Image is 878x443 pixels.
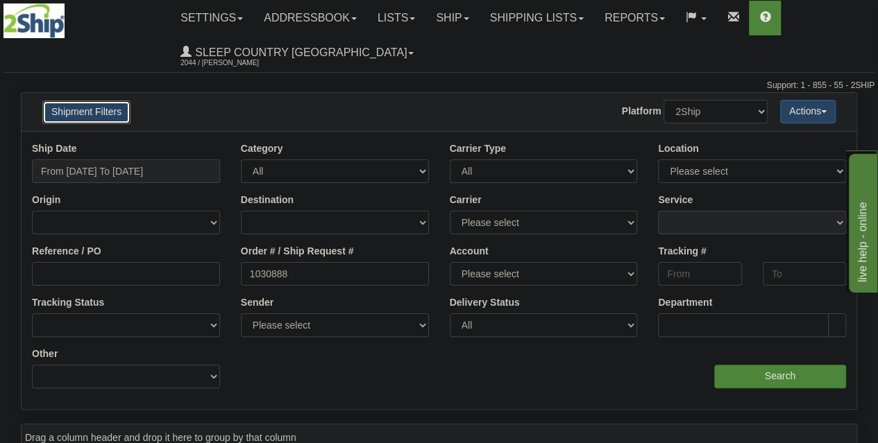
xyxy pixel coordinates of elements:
button: Actions [780,100,836,123]
label: Tracking Status [32,296,104,310]
a: Reports [594,1,675,35]
label: Origin [32,193,60,207]
label: Other [32,347,58,361]
a: Lists [367,1,425,35]
label: Order # / Ship Request # [241,245,354,259]
label: Service [658,193,693,207]
label: Location [658,142,698,156]
label: Sender [241,296,273,310]
span: 2044 / [PERSON_NAME] [180,56,285,70]
div: live help - online [10,8,128,25]
button: Shipment Filters [42,101,130,124]
a: Settings [170,1,253,35]
div: Support: 1 - 855 - 55 - 2SHIP [3,80,875,92]
label: Category [241,142,283,156]
a: Ship [425,1,479,35]
input: From [658,262,741,286]
label: Department [658,296,712,310]
a: Shipping lists [480,1,594,35]
input: Search [714,365,846,388]
input: To [763,262,846,286]
label: Tracking # [658,245,706,259]
label: Delivery Status [450,296,520,310]
a: Addressbook [253,1,367,35]
label: Ship Date [32,142,77,156]
a: Sleep Country [GEOGRAPHIC_DATA] 2044 / [PERSON_NAME] [170,35,424,70]
iframe: chat widget [846,150,877,292]
span: Sleep Country [GEOGRAPHIC_DATA] [192,46,407,58]
label: Carrier [450,193,482,207]
label: Destination [241,193,294,207]
label: Carrier Type [450,142,506,156]
label: Platform [622,105,661,119]
label: Reference / PO [32,245,101,259]
label: Account [450,245,489,259]
img: logo2044.jpg [3,3,65,38]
